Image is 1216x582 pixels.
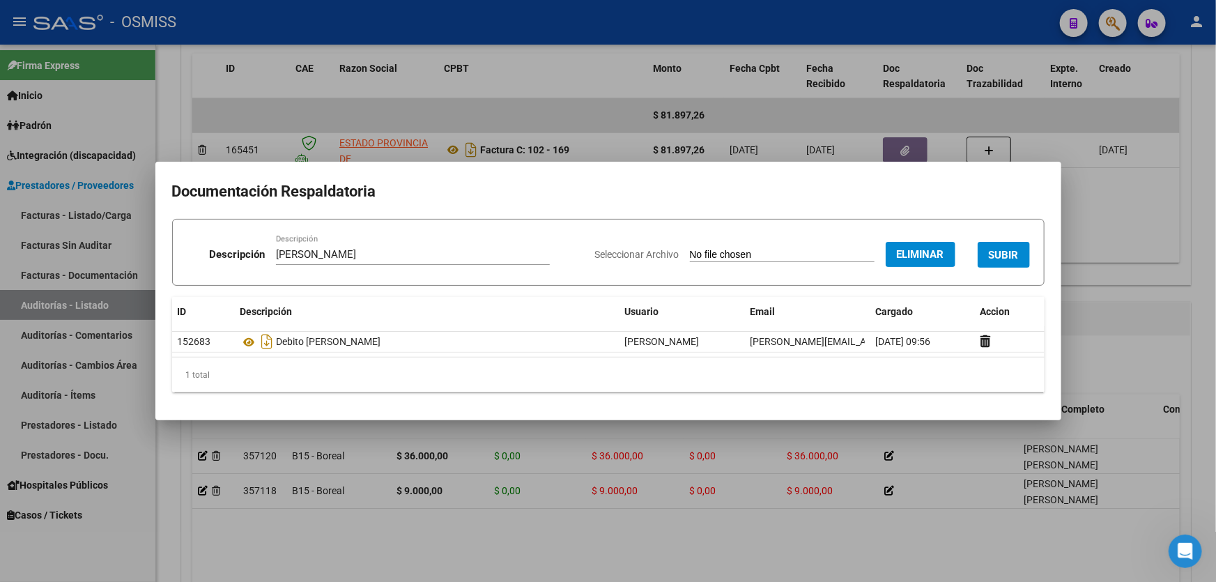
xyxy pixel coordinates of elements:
[172,358,1045,392] div: 1 total
[751,336,1054,347] span: [PERSON_NAME][EMAIL_ADDRESS][PERSON_NAME][DOMAIN_NAME]
[978,242,1030,268] button: SUBIR
[625,306,659,317] span: Usuario
[178,306,187,317] span: ID
[876,336,931,347] span: [DATE] 09:56
[980,306,1010,317] span: Accion
[751,306,776,317] span: Email
[897,248,944,261] span: Eliminar
[745,297,870,327] datatable-header-cell: Email
[1169,535,1202,568] iframe: Intercom live chat
[240,330,614,353] div: Debito [PERSON_NAME]
[989,249,1019,261] span: SUBIR
[870,297,975,327] datatable-header-cell: Cargado
[178,336,211,347] span: 152683
[975,297,1045,327] datatable-header-cell: Accion
[876,306,914,317] span: Cargado
[209,247,265,263] p: Descripción
[240,306,293,317] span: Descripción
[886,242,955,267] button: Eliminar
[172,178,1045,205] h2: Documentación Respaldatoria
[595,249,679,260] span: Seleccionar Archivo
[625,336,700,347] span: [PERSON_NAME]
[172,297,235,327] datatable-header-cell: ID
[619,297,745,327] datatable-header-cell: Usuario
[259,330,277,353] i: Descargar documento
[235,297,619,327] datatable-header-cell: Descripción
